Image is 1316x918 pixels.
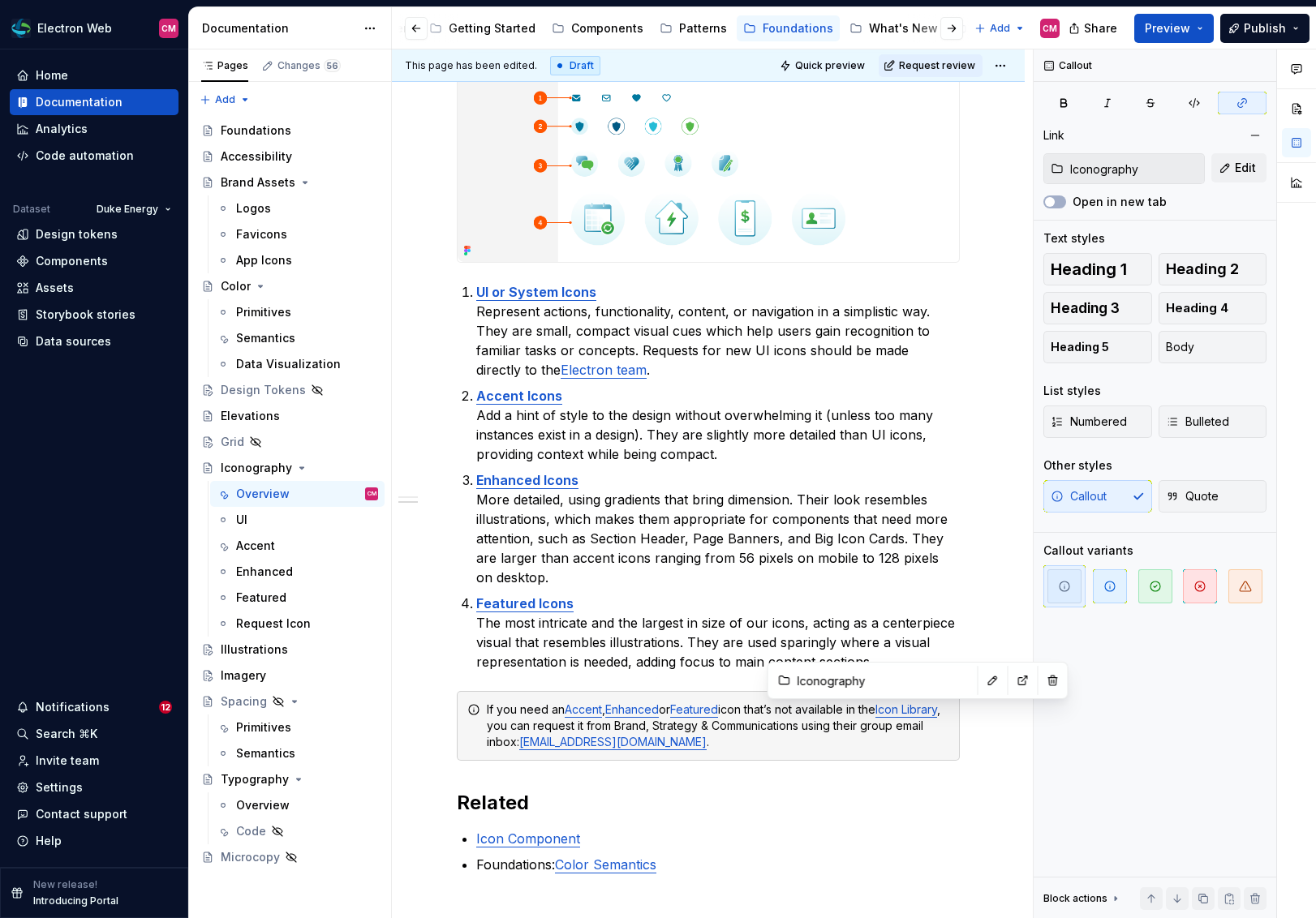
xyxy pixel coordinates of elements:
[476,386,960,464] p: Add a hint of style to the design without overwhelming it (unless too many instances exist in a d...
[236,304,291,320] div: Primitives
[195,663,385,688] a: Imagery
[324,59,341,72] span: 56
[476,388,562,404] a: Accent Icons
[195,455,385,481] a: Iconography
[210,195,385,221] a: Logos
[1145,20,1190,36] span: Preview
[679,20,727,36] div: Patterns
[670,702,718,716] a: Featured
[195,169,385,195] a: Brand Assets
[1159,331,1267,363] button: Body
[1159,480,1267,513] button: Quote
[1043,253,1152,285] button: Heading 1
[159,701,172,714] span: 12
[195,637,385,663] a: Illustrations
[195,403,385,429] a: Elevations
[221,667,266,684] div: Imagery
[210,507,385,533] a: UI
[36,67,68,84] div: Home
[221,174,295,191] div: Brand Assets
[221,434,244,450] div: Grid
[1220,14,1310,43] button: Publish
[236,616,311,632] div: Request Icon
[476,472,578,488] strong: Enhanced Icons
[10,221,178,247] a: Design tokens
[458,53,959,262] img: 9a345250-4fa8-4d6e-ba39-2fd85b3ef261.png
[236,226,287,242] div: Favicons
[1043,405,1152,438] button: Numbered
[1043,383,1101,399] div: List styles
[449,20,535,36] div: Getting Started
[1043,887,1122,910] div: Block actions
[10,248,178,274] a: Components
[1166,339,1194,355] span: Body
[221,408,280,424] div: Elevations
[1051,339,1109,355] span: Heading 5
[990,22,1010,35] span: Add
[36,699,110,715] div: Notifications
[1235,160,1256,176] span: Edit
[1051,414,1127,430] span: Numbered
[899,59,975,72] span: Request review
[236,330,295,346] div: Semantics
[210,299,385,325] a: Primitives
[236,797,290,813] div: Overview
[210,818,385,844] a: Code
[843,15,944,41] a: What's New
[236,745,295,761] div: Semantics
[210,481,385,507] a: OverviewCM
[368,486,376,502] div: CM
[1043,127,1064,144] div: Link
[236,719,291,736] div: Primitives
[236,564,293,580] div: Enhanced
[36,833,62,849] div: Help
[195,377,385,403] a: Design Tokens
[1043,457,1112,474] div: Other styles
[476,855,960,874] p: Foundations:
[10,774,178,800] a: Settings
[10,116,178,142] a: Analytics
[1043,22,1057,35] div: CM
[1043,292,1152,324] button: Heading 3
[236,512,247,528] div: UI
[565,702,602,716] a: Accent
[405,59,537,72] span: This page has been edited.
[210,221,385,247] a: Favicons
[1166,414,1229,430] span: Bulleted
[10,721,178,747] button: Search ⌘K
[10,302,178,328] a: Storybook stories
[236,200,271,217] div: Logos
[10,828,178,854] button: Help
[476,595,574,611] a: Featured Icons
[195,429,385,455] a: Grid
[195,118,385,870] div: Page tree
[89,198,178,221] button: Duke Energy
[33,894,118,907] p: Introducing Portal
[210,325,385,351] a: Semantics
[221,771,289,787] div: Typography
[1166,488,1219,504] span: Quote
[737,15,840,41] a: Foundations
[195,118,385,144] a: Foundations
[875,702,937,716] a: Icon Library
[869,20,938,36] div: What's New
[210,585,385,611] a: Featured
[1060,14,1128,43] button: Share
[476,470,960,587] p: More detailed, using gradients that bring dimension. Their look resembles illustrations, which ma...
[36,253,108,269] div: Components
[1043,331,1152,363] button: Heading 5
[36,307,135,323] div: Storybook stories
[36,121,88,137] div: Analytics
[221,849,280,865] div: Microcopy
[11,19,31,38] img: f6f21888-ac52-4431-a6ea-009a12e2bf23.png
[36,333,111,350] div: Data sources
[33,878,97,891] p: New release!
[545,15,650,41] a: Components
[236,823,266,839] div: Code
[36,779,83,796] div: Settings
[423,15,542,41] a: Getting Started
[476,282,960,380] p: Represent actions, functionality, content, or navigation in a simplistic way. They are small, com...
[970,17,1030,40] button: Add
